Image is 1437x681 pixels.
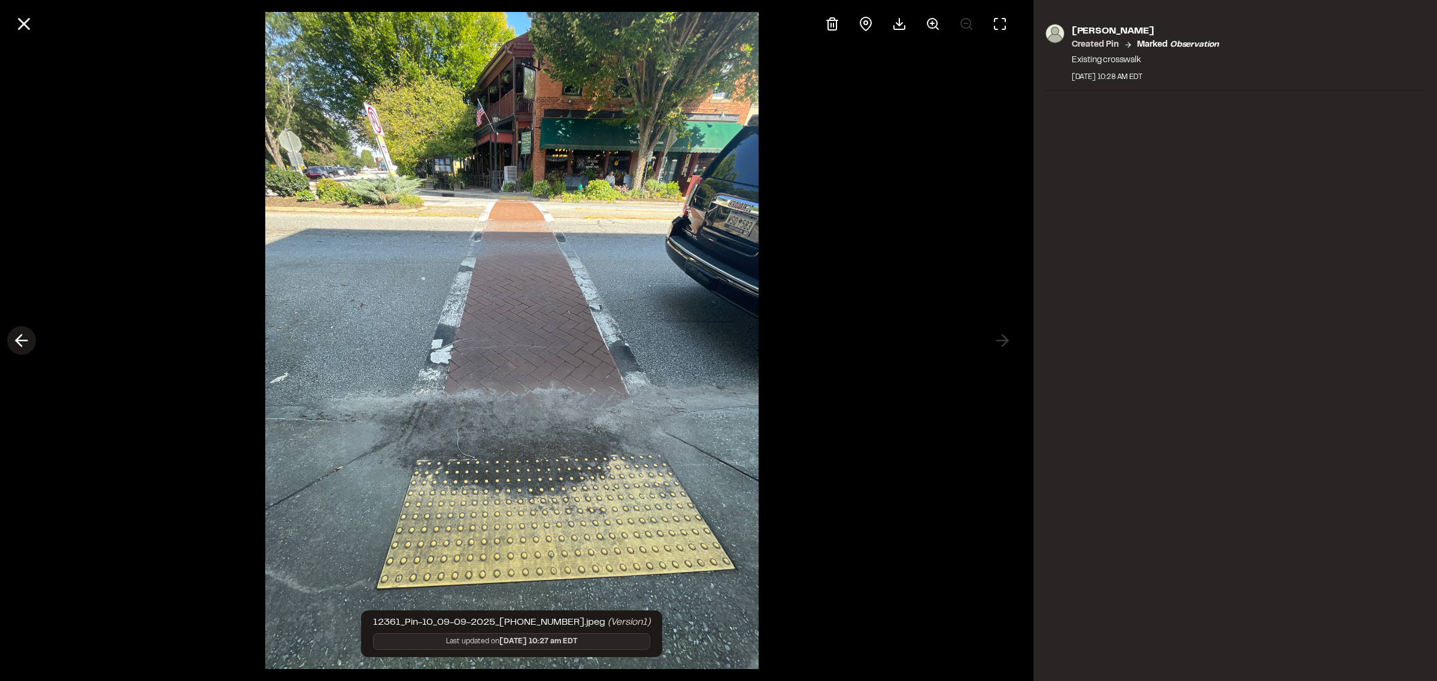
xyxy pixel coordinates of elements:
p: Existing crosswalk [1072,54,1219,67]
img: photo [1045,24,1065,43]
div: [DATE] 10:28 AM EDT [1072,72,1219,83]
p: Marked [1137,38,1219,51]
p: [PERSON_NAME] [1072,24,1219,38]
button: Previous photo [7,326,36,355]
button: Close modal [10,10,38,38]
button: Toggle Fullscreen [986,10,1014,38]
em: observation [1170,41,1219,48]
p: Created Pin [1072,38,1119,51]
button: Zoom in [918,10,947,38]
div: View pin on map [851,10,880,38]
